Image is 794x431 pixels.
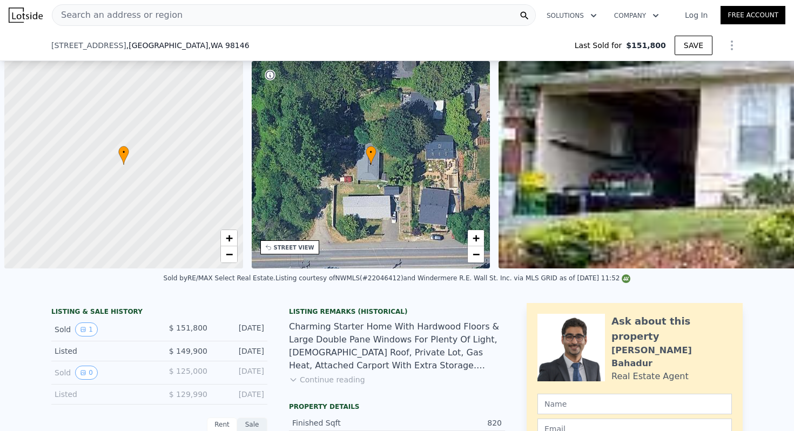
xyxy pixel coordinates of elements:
[575,40,627,51] span: Last Sold for
[538,6,605,25] button: Solutions
[208,41,249,50] span: , WA 98146
[169,390,207,399] span: $ 129,990
[52,9,183,22] span: Search an address or region
[366,147,376,157] span: •
[9,8,43,23] img: Lotside
[605,6,668,25] button: Company
[289,402,505,411] div: Property details
[221,230,237,246] a: Zoom in
[55,322,151,336] div: Sold
[537,394,732,414] input: Name
[292,417,397,428] div: Finished Sqft
[221,246,237,262] a: Zoom out
[169,367,207,375] span: $ 125,000
[126,40,250,51] span: , [GEOGRAPHIC_DATA]
[118,147,129,157] span: •
[721,35,743,56] button: Show Options
[366,146,376,165] div: •
[55,389,151,400] div: Listed
[397,417,502,428] div: 820
[468,230,484,246] a: Zoom in
[289,374,365,385] button: Continue reading
[169,324,207,332] span: $ 151,800
[611,344,732,370] div: [PERSON_NAME] Bahadur
[164,274,275,282] div: Sold by RE/MAX Select Real Estate .
[468,246,484,262] a: Zoom out
[675,36,712,55] button: SAVE
[75,322,98,336] button: View historical data
[169,347,207,355] span: $ 149,900
[473,247,480,261] span: −
[611,370,689,383] div: Real Estate Agent
[51,40,126,51] span: [STREET_ADDRESS]
[672,10,721,21] a: Log In
[275,274,631,282] div: Listing courtesy of NWMLS (#22046412) and Windermere R.E. Wall St. Inc. via MLS GRID as of [DATE]...
[55,346,151,356] div: Listed
[274,244,314,252] div: STREET VIEW
[216,366,264,380] div: [DATE]
[118,146,129,165] div: •
[225,231,232,245] span: +
[225,247,232,261] span: −
[721,6,785,24] a: Free Account
[626,40,666,51] span: $151,800
[289,307,505,316] div: Listing Remarks (Historical)
[75,366,98,380] button: View historical data
[473,231,480,245] span: +
[51,307,267,318] div: LISTING & SALE HISTORY
[216,389,264,400] div: [DATE]
[611,314,732,344] div: Ask about this property
[216,346,264,356] div: [DATE]
[289,320,505,372] div: Charming Starter Home With Hardwood Floors & Large Double Pane Windows For Plenty Of Light, [DEMO...
[55,366,151,380] div: Sold
[622,274,630,283] img: NWMLS Logo
[216,322,264,336] div: [DATE]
